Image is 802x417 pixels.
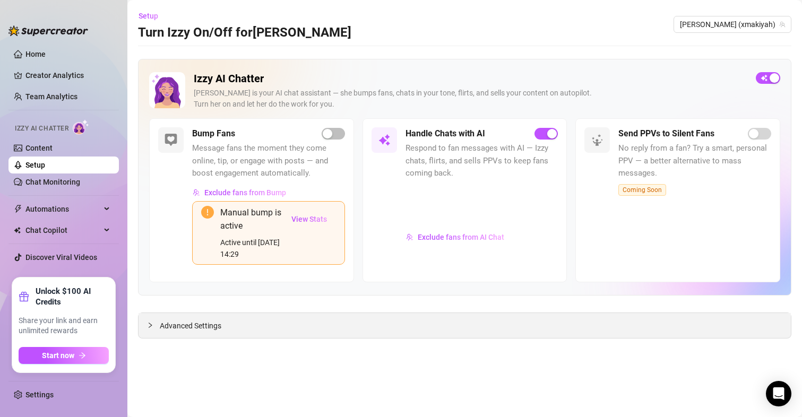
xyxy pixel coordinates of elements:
img: svg%3e [193,189,200,196]
span: Start now [42,351,74,360]
span: team [779,21,786,28]
span: Share your link and earn unlimited rewards [19,316,109,336]
span: arrow-right [79,352,86,359]
a: Chat Monitoring [25,178,80,186]
span: Coming Soon [618,184,666,196]
span: Setup [139,12,158,20]
a: Settings [25,390,54,399]
strong: Unlock $100 AI Credits [36,286,109,307]
button: Exclude fans from AI Chat [406,229,505,246]
button: Start nowarrow-right [19,347,109,364]
h2: Izzy AI Chatter [194,72,747,85]
img: svg%3e [165,134,177,146]
img: svg%3e [378,134,391,146]
a: Creator Analytics [25,67,110,84]
span: Exclude fans from Bump [204,188,286,197]
img: Chat Copilot [14,227,21,234]
button: Exclude fans from Bump [192,184,287,201]
div: Manual bump is active [220,206,282,232]
h5: Bump Fans [192,127,235,140]
img: Izzy AI Chatter [149,72,185,108]
span: No reply from a fan? Try a smart, personal PPV — a better alternative to mass messages. [618,142,771,180]
span: exclamation-circle [201,206,214,219]
span: Automations [25,201,101,218]
span: Chat Copilot [25,222,101,239]
img: svg%3e [406,233,413,241]
a: Setup [25,161,45,169]
a: Team Analytics [25,92,77,101]
h5: Handle Chats with AI [406,127,485,140]
img: logo-BBDzfeDw.svg [8,25,88,36]
img: AI Chatter [73,119,89,135]
div: Active until [DATE] 14:29 [220,237,282,260]
span: thunderbolt [14,205,22,213]
span: View Stats [291,215,327,223]
span: maki (xmakiyah) [680,16,785,32]
span: collapsed [147,322,153,328]
div: collapsed [147,319,160,331]
span: Message fans the moment they come online, tip, or engage with posts — and boost engagement automa... [192,142,345,180]
img: svg%3e [591,134,603,146]
button: View Stats [282,206,336,232]
a: Content [25,144,53,152]
span: Respond to fan messages with AI — Izzy chats, flirts, and sells PPVs to keep fans coming back. [406,142,558,180]
a: Discover Viral Videos [25,253,97,262]
a: Home [25,50,46,58]
span: Advanced Settings [160,320,221,332]
span: Exclude fans from AI Chat [418,233,504,241]
span: Izzy AI Chatter [15,124,68,134]
h5: Send PPVs to Silent Fans [618,127,714,140]
div: [PERSON_NAME] is your AI chat assistant — she bumps fans, chats in your tone, flirts, and sells y... [194,88,747,110]
button: Setup [138,7,167,24]
span: gift [19,291,29,302]
div: Open Intercom Messenger [766,381,791,406]
h3: Turn Izzy On/Off for [PERSON_NAME] [138,24,351,41]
